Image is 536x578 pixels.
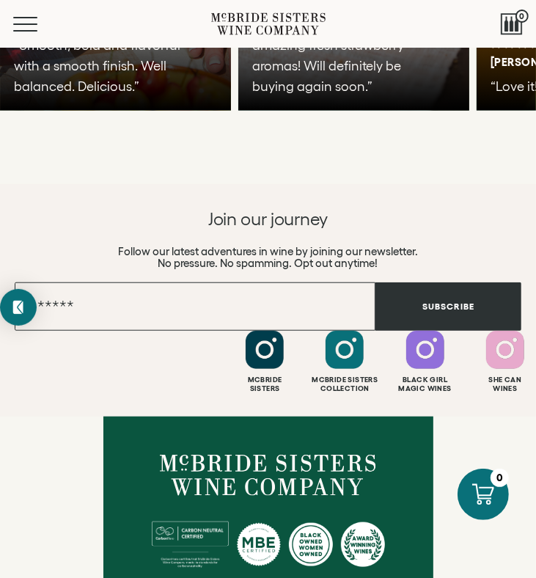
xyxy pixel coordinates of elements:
a: Follow Black Girl Magic Wines on Instagram Black GirlMagic Wines [387,331,463,393]
a: McBride Sisters Wine Company [160,455,376,496]
h2: Join our journey [15,208,521,231]
div: Mcbride Sisters [227,376,303,393]
button: Subscribe [375,282,521,331]
a: Follow McBride Sisters Collection on Instagram Mcbride SistersCollection [306,331,383,393]
p: “Smooth, bold and flavorful with a smooth finish. Well balanced. Delicious.” [14,35,203,97]
div: Black Girl Magic Wines [387,376,463,393]
button: Mobile Menu Trigger [13,17,66,32]
p: Follow our latest adventures in wine by joining our newsletter. No pressure. No spamming. Opt out... [15,246,521,269]
input: Email [15,282,375,331]
span: 0 [515,10,529,23]
div: Mcbride Sisters Collection [306,376,383,393]
a: Follow McBride Sisters on Instagram McbrideSisters [227,331,303,393]
div: 0 [491,469,509,487]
